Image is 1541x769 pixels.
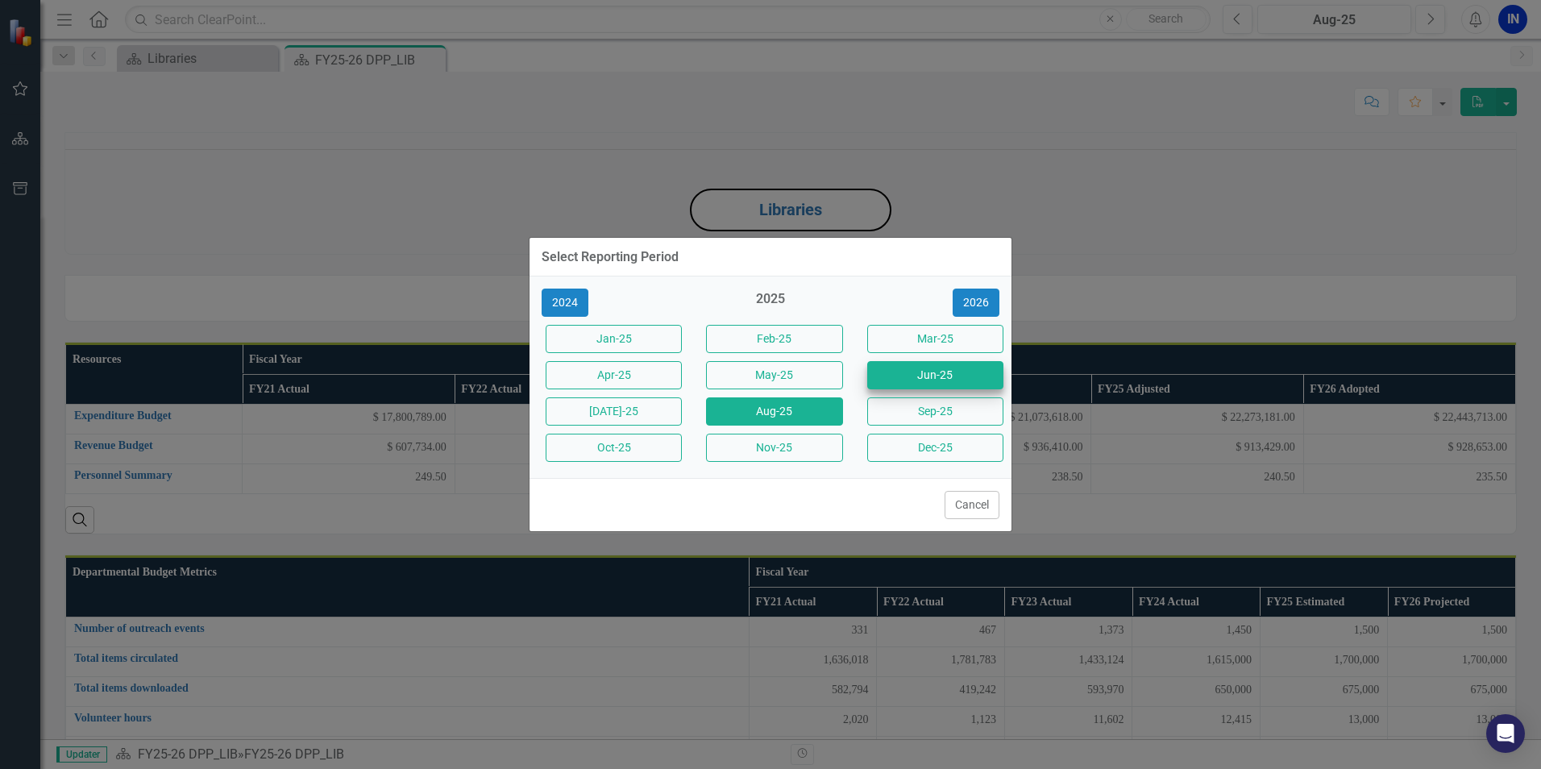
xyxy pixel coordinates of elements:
[1486,714,1525,753] div: Open Intercom Messenger
[706,325,842,353] button: Feb-25
[546,361,682,389] button: Apr-25
[867,361,1003,389] button: Jun-25
[706,361,842,389] button: May-25
[945,491,999,519] button: Cancel
[546,325,682,353] button: Jan-25
[702,290,838,317] div: 2025
[542,250,679,264] div: Select Reporting Period
[867,397,1003,426] button: Sep-25
[953,289,999,317] button: 2026
[542,289,588,317] button: 2024
[867,325,1003,353] button: Mar-25
[867,434,1003,462] button: Dec-25
[706,434,842,462] button: Nov-25
[546,397,682,426] button: [DATE]-25
[706,397,842,426] button: Aug-25
[546,434,682,462] button: Oct-25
